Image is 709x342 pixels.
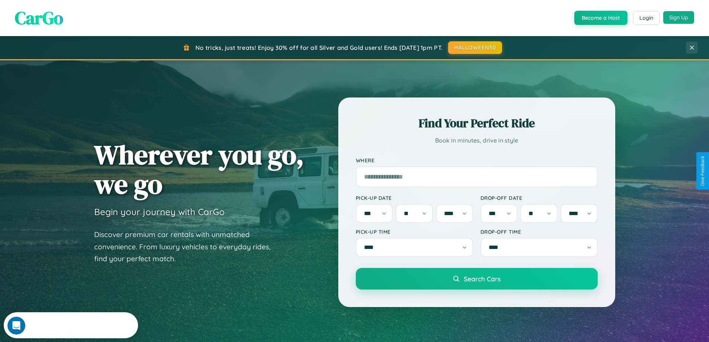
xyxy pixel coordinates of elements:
[356,268,598,290] button: Search Cars
[356,115,598,131] h2: Find Your Perfect Ride
[356,228,473,235] label: Pick-up Time
[356,157,598,163] label: Where
[356,135,598,146] p: Book in minutes, drive in style
[7,317,25,335] iframe: Intercom live chat
[94,206,225,217] h3: Begin your journey with CarGo
[448,41,502,54] button: HALLOWEEN30
[464,275,501,283] span: Search Cars
[633,11,660,25] button: Login
[15,6,63,30] span: CarGo
[663,11,694,24] button: Sign Up
[574,11,627,25] button: Become a Host
[195,44,443,51] span: No tricks, just treats! Enjoy 30% off for all Silver and Gold users! Ends [DATE] 1pm PT.
[700,156,705,186] div: Give Feedback
[480,195,598,201] label: Drop-off Date
[4,312,138,338] iframe: Intercom live chat discovery launcher
[480,228,598,235] label: Drop-off Time
[356,195,473,201] label: Pick-up Date
[94,228,280,265] p: Discover premium car rentals with unmatched convenience. From luxury vehicles to everyday rides, ...
[94,140,304,199] h1: Wherever you go, we go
